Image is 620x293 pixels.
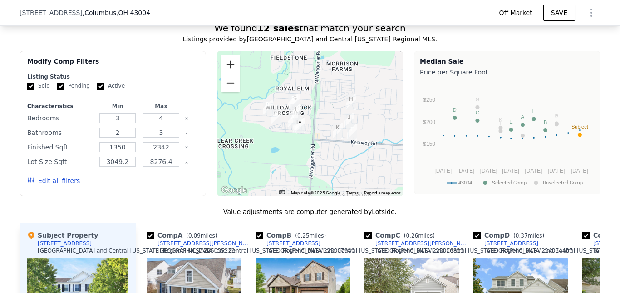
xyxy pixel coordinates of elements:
span: , Columbus [83,8,150,17]
div: We found that match your search [20,22,600,35]
div: [STREET_ADDRESS][PERSON_NAME] [375,240,470,247]
span: Map data ©2025 Google [291,190,340,195]
div: Lot Size Sqft [27,155,94,168]
div: Listing Status [27,73,198,80]
text: [DATE] [434,168,452,174]
div: Listings provided by [GEOGRAPHIC_DATA] and Central [US_STATE] Regional MLS . [20,35,600,44]
div: 8019 Ashenden Drive [295,118,305,133]
text: G [476,97,480,102]
text: $200 [423,119,435,125]
text: [DATE] [458,168,475,174]
a: Terms (opens in new tab) [346,190,359,195]
text: J [556,114,558,119]
a: Open this area in Google Maps (opens a new window) [219,184,249,196]
span: 0.25 [297,233,310,239]
button: Keyboard shortcuts [279,190,285,194]
div: Min [98,103,138,110]
button: Clear [185,117,188,120]
a: [STREET_ADDRESS][PERSON_NAME] [364,240,470,247]
div: Comp A [147,231,221,240]
div: 1076 Garey Valley Avenue [288,113,298,128]
text: H [555,113,558,118]
div: Bathrooms [27,126,94,139]
div: Price per Square Foot [420,66,595,79]
a: Report a map error [364,190,400,195]
text: F [532,108,536,114]
button: Zoom out [221,74,240,92]
div: 7888 Meranda Drive [344,113,354,128]
div: Comp C [364,231,438,240]
button: Zoom in [221,55,240,74]
button: Clear [185,131,188,135]
text: Unselected Comp [543,180,583,186]
span: ( miles) [510,233,548,239]
text: Selected Comp [492,180,527,186]
strong: 12 sales [257,23,300,34]
a: [STREET_ADDRESS] [256,240,320,247]
text: [DATE] [502,168,519,174]
div: 7913 Aspen Ridge Drive [346,94,356,110]
button: Clear [185,160,188,164]
div: 1097 Chaser Street [347,124,357,140]
div: Subject Property [27,231,98,240]
div: 1203 Streamview Drive [290,94,300,109]
div: [GEOGRAPHIC_DATA] and Central [US_STATE] Regional MLS # 224034407 [375,247,573,254]
text: Subject [571,124,588,129]
text: [DATE] [571,168,588,174]
svg: A chart. [420,79,595,192]
text: [DATE] [548,168,565,174]
a: [STREET_ADDRESS][PERSON_NAME] [147,240,252,247]
div: 7956 Headwater Drive [263,100,273,115]
text: A [521,114,525,119]
text: B [544,119,547,125]
text: K [499,117,502,123]
input: Pending [57,83,64,90]
span: ( miles) [400,233,438,239]
label: Active [97,82,125,90]
div: Comp D [473,231,548,240]
div: Finished Sqft [27,141,94,154]
label: Sold [27,82,50,90]
div: 1129 Streamside Drive [290,104,300,120]
span: [STREET_ADDRESS] [20,8,83,17]
div: Bedrooms [27,112,94,124]
div: Characteristics [27,103,94,110]
a: [STREET_ADDRESS] [473,240,538,247]
span: ( miles) [182,233,221,239]
span: 0.09 [188,233,201,239]
div: 1104 Harley Run Drive [333,123,343,139]
div: [GEOGRAPHIC_DATA] and Central [US_STATE] Regional MLS # 225035229 [38,247,235,254]
text: D [453,107,457,113]
text: L [521,125,524,130]
text: C [476,110,479,115]
input: Sold [27,83,34,90]
span: 0.37 [516,233,528,239]
text: [DATE] [480,168,497,174]
button: Show Options [582,4,600,22]
input: Active [97,83,104,90]
button: Edit all filters [27,176,80,185]
text: $250 [423,97,435,103]
div: 8007 Ashenden Drive [293,118,303,133]
button: Clear [185,146,188,149]
text: E [509,119,512,124]
img: Google [219,184,249,196]
text: $150 [423,141,435,147]
div: [STREET_ADDRESS][PERSON_NAME] [157,240,252,247]
span: ( miles) [291,233,330,239]
div: Modify Comp Filters [27,57,198,73]
button: SAVE [543,5,575,21]
div: 1135 Streamside Drive [291,104,301,119]
label: Pending [57,82,90,90]
div: [STREET_ADDRESS] [484,240,538,247]
div: Comp B [256,231,330,240]
div: [STREET_ADDRESS] [38,240,92,247]
div: [STREET_ADDRESS] [266,240,320,247]
text: [DATE] [525,168,542,174]
div: 8096 Willow Brook Crossing Drive [288,94,298,109]
span: , OH 43004 [116,9,150,16]
div: Max [141,103,181,110]
span: Off Market [499,8,536,17]
div: [GEOGRAPHIC_DATA] and Central [US_STATE] Regional MLS # 225007940 [157,247,355,254]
